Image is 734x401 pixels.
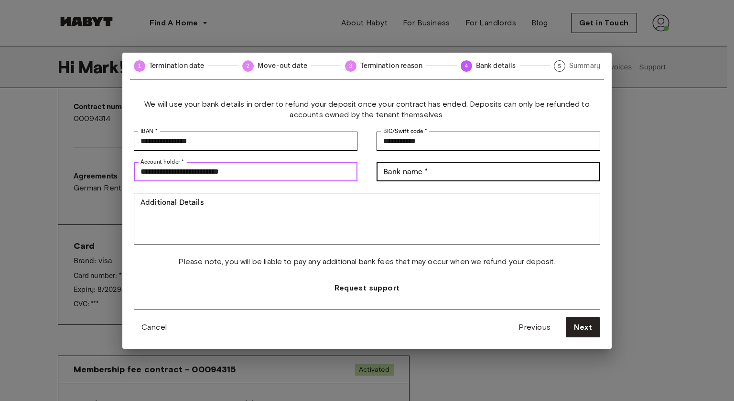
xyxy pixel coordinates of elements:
span: Summary [569,61,600,71]
span: Bank details [476,61,516,71]
label: BIC/Swift code * [383,127,427,135]
span: Cancel [141,322,167,333]
button: Previous [511,317,558,337]
text: 4 [464,63,468,69]
button: Next [566,317,600,337]
span: Termination reason [360,61,422,71]
span: Request support [335,282,400,294]
span: We will use your bank details in order to refund your deposit once your contract has ended. Depos... [134,99,600,120]
text: 1 [138,63,141,69]
span: Next [574,322,592,333]
text: 5 [558,63,561,69]
text: 2 [247,63,250,69]
button: Request support [327,278,408,298]
text: 3 [349,63,353,69]
span: Please note, you will be liable to pay any additional bank fees that may occur when we refund you... [178,256,555,267]
label: Account holder * [140,158,184,166]
button: Cancel [134,318,174,337]
label: IBAN * [140,127,157,135]
span: Previous [518,322,550,333]
span: Move-out date [258,61,307,71]
span: Termination date [149,61,205,71]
